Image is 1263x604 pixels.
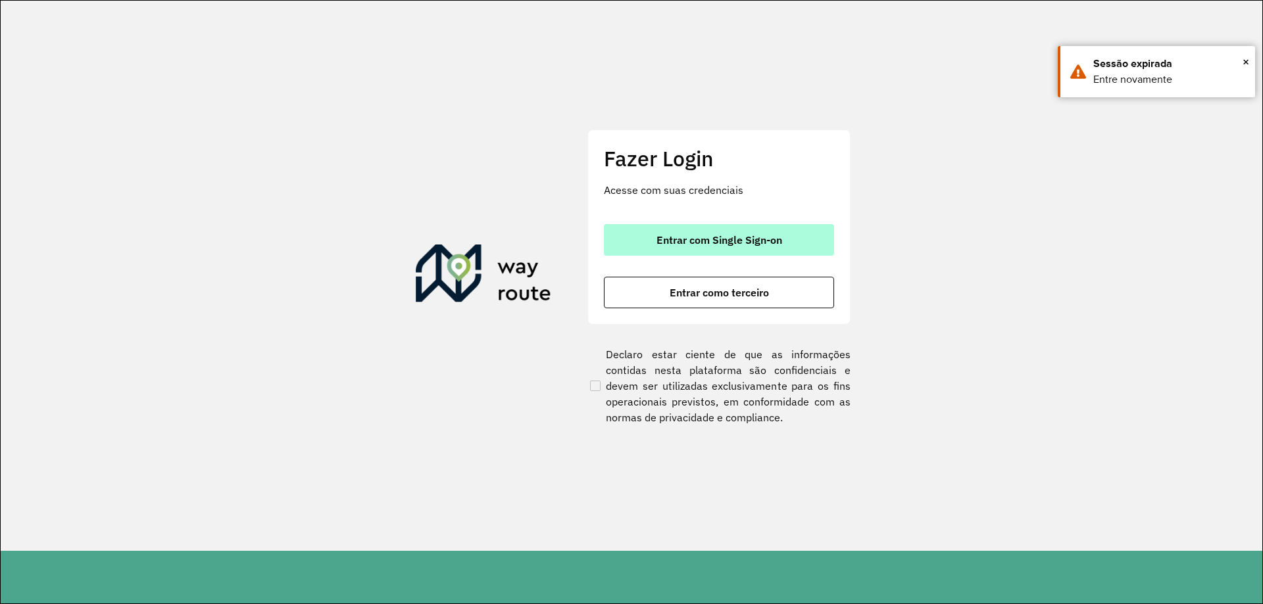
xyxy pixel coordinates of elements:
[1243,52,1249,72] button: Close
[656,235,782,245] span: Entrar com Single Sign-on
[1243,52,1249,72] span: ×
[604,182,834,198] p: Acesse com suas credenciais
[1093,72,1245,87] div: Entre novamente
[604,277,834,308] button: button
[416,244,551,308] img: Roteirizador AmbevTech
[604,146,834,171] h2: Fazer Login
[670,287,769,298] span: Entrar como terceiro
[1093,56,1245,72] div: Sessão expirada
[587,346,851,425] label: Declaro estar ciente de que as informações contidas nesta plataforma são confidenciais e devem se...
[604,224,834,256] button: button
